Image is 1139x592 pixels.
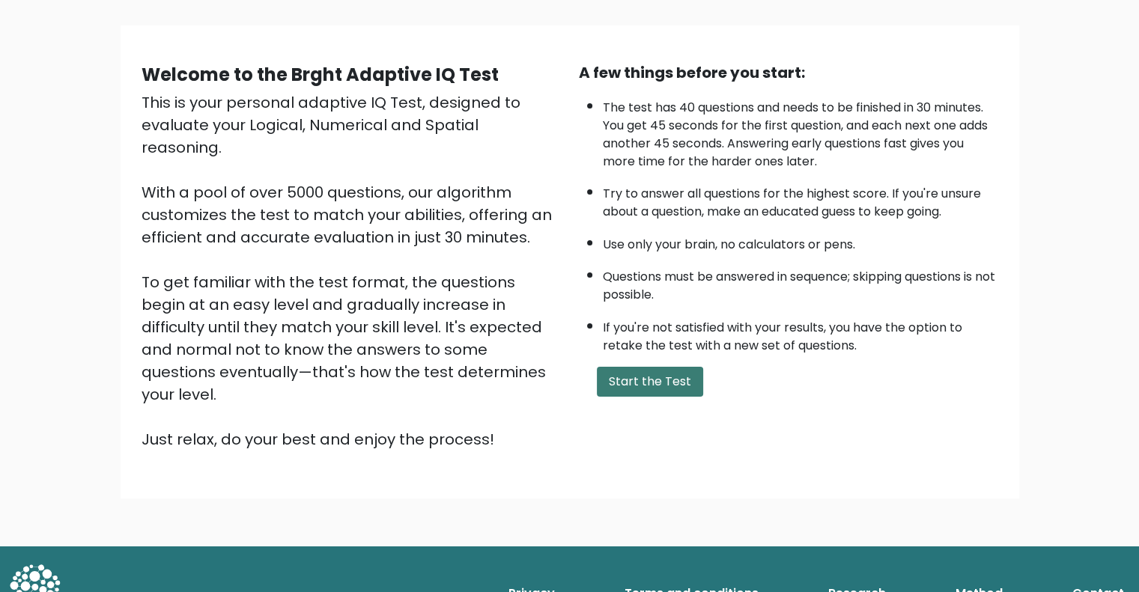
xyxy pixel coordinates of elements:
[142,91,561,451] div: This is your personal adaptive IQ Test, designed to evaluate your Logical, Numerical and Spatial ...
[603,91,998,171] li: The test has 40 questions and needs to be finished in 30 minutes. You get 45 seconds for the firs...
[603,311,998,355] li: If you're not satisfied with your results, you have the option to retake the test with a new set ...
[603,260,998,304] li: Questions must be answered in sequence; skipping questions is not possible.
[603,177,998,221] li: Try to answer all questions for the highest score. If you're unsure about a question, make an edu...
[603,228,998,254] li: Use only your brain, no calculators or pens.
[597,367,703,397] button: Start the Test
[142,62,499,87] b: Welcome to the Brght Adaptive IQ Test
[579,61,998,84] div: A few things before you start:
